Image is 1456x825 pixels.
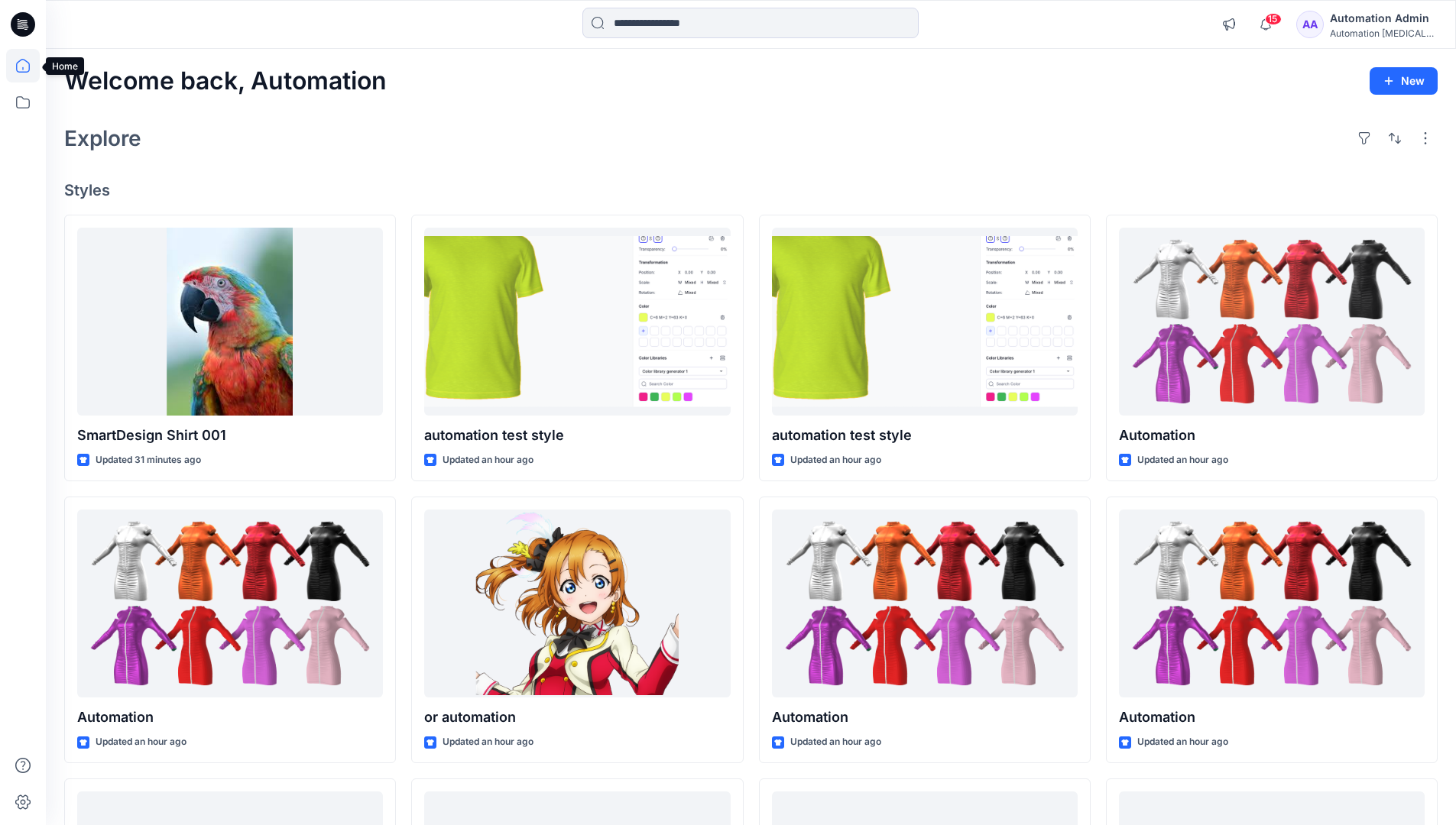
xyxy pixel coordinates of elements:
[772,707,1078,728] p: Automation
[1330,27,1437,39] div: Automation [MEDICAL_DATA]...
[772,425,1078,446] p: automation test style
[772,228,1078,416] a: automation test style
[424,510,730,698] a: or automation
[772,510,1078,698] a: Automation
[424,707,730,728] p: or automation
[77,707,383,728] p: Automation
[77,228,383,416] a: SmartDesign Shirt 001
[77,425,383,446] p: SmartDesign Shirt 001
[1119,425,1425,446] p: Automation
[64,181,1438,199] h4: Styles
[1137,734,1228,750] p: Updated an hour ago
[1119,510,1425,698] a: Automation
[1296,11,1324,38] div: AA
[1265,13,1282,25] span: 15
[790,734,881,750] p: Updated an hour ago
[1119,228,1425,416] a: Automation
[1330,9,1437,27] div: Automation Admin
[64,126,141,150] h2: Explore
[424,425,730,446] p: automation test style
[1119,707,1425,728] p: Automation
[424,228,730,416] a: automation test style
[64,67,387,95] h2: Welcome back, Automation
[443,734,533,750] p: Updated an hour ago
[790,452,881,468] p: Updated an hour ago
[96,734,186,750] p: Updated an hour ago
[96,452,201,468] p: Updated 31 minutes ago
[77,510,383,698] a: Automation
[443,452,533,468] p: Updated an hour ago
[1137,452,1228,468] p: Updated an hour ago
[1370,67,1438,95] button: New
